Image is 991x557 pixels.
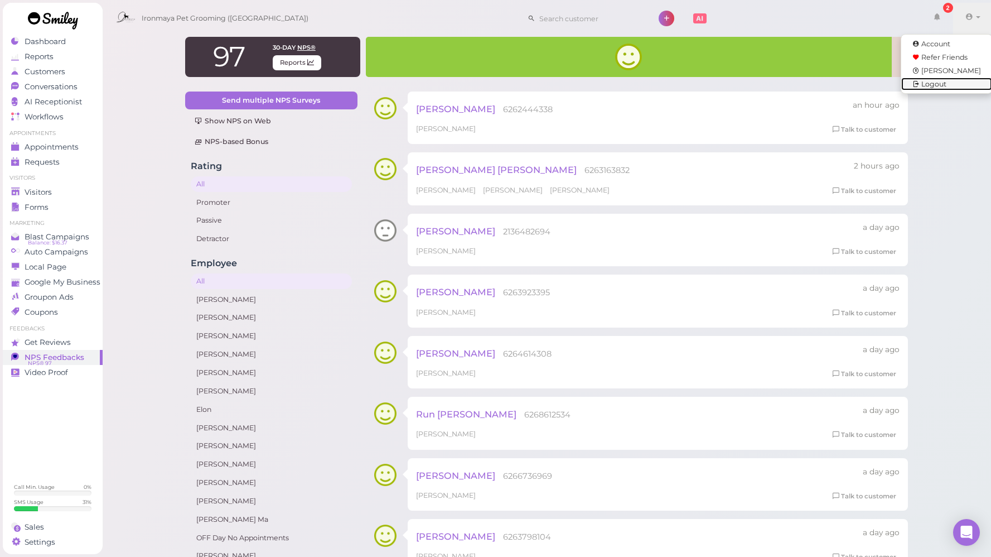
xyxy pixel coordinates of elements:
span: Groupon Ads [25,292,74,302]
span: [PERSON_NAME] [416,348,495,359]
a: Google My Business [3,275,103,290]
a: [PERSON_NAME] [191,347,352,362]
a: [PERSON_NAME] [191,383,352,399]
a: [PERSON_NAME] [191,475,352,491]
span: [PERSON_NAME] [416,186,477,194]
span: Appointments [25,142,79,152]
a: Talk to customer [829,246,900,258]
h4: Rating [191,161,352,171]
a: Conversations [3,79,103,94]
a: Get Reviews [3,335,103,350]
a: [PERSON_NAME] [191,292,352,308]
li: Visitors [3,174,103,182]
span: 6262444338 [503,104,553,114]
span: Local Page [25,262,66,272]
div: 10/08 03:42pm [863,222,900,233]
span: 6268612534 [524,410,571,420]
div: Show NPS on Web [195,116,348,126]
div: 10/09 03:50pm [853,100,900,111]
span: 2136482694 [503,227,550,237]
a: [PERSON_NAME] [191,420,352,436]
span: Ironmaya Pet Grooming ([GEOGRAPHIC_DATA]) [142,3,308,34]
a: [PERSON_NAME] [191,493,352,509]
div: 10/08 02:34pm [863,467,900,478]
span: 30-day [273,44,296,51]
span: Get Reviews [25,338,71,347]
span: NPS Feedbacks [25,353,84,362]
span: [PERSON_NAME] [416,124,476,133]
a: Blast Campaigns Balance: $16.37 [3,229,103,244]
a: Groupon Ads [3,290,103,305]
span: [PERSON_NAME] [416,103,495,114]
div: 2 [943,3,953,13]
a: Local Page [3,260,103,275]
span: 6266736969 [503,471,552,481]
span: [PERSON_NAME] [416,470,495,481]
div: SMS Usage [14,498,43,506]
a: NPS-based Bonus [185,133,357,151]
a: [PERSON_NAME] [191,310,352,325]
a: Talk to customer [829,429,900,441]
h4: Employee [191,258,352,268]
span: Coupons [25,308,58,317]
span: Conversations [25,82,78,92]
span: [PERSON_NAME] [416,225,495,237]
div: 31 % [83,498,91,506]
a: Requests [3,155,103,170]
span: [PERSON_NAME] [416,430,476,438]
a: Workflows [3,109,103,124]
a: [PERSON_NAME] [191,438,352,454]
a: Send multiple NPS Surveys [185,92,357,109]
a: Forms [3,200,103,215]
a: Dashboard [3,34,103,49]
a: Customers [3,64,103,79]
div: NPS-based Bonus [195,137,348,147]
a: All [191,273,352,289]
a: OFF Day No Appointments [191,530,352,546]
a: Talk to customer [829,124,900,136]
a: Appointments [3,140,103,155]
a: Coupons [3,305,103,320]
span: Visitors [25,188,52,197]
span: NPS® 97 [28,359,52,368]
span: Settings [25,537,55,547]
span: Reports [273,55,321,70]
span: [PERSON_NAME] [550,186,610,194]
span: 6264614308 [503,349,552,359]
li: Marketing [3,219,103,227]
a: NPS Feedbacks NPS® 97 [3,350,103,365]
span: 6263923395 [503,287,550,297]
span: Google My Business [25,277,100,287]
span: [PERSON_NAME] [416,308,476,316]
span: Reports [25,52,54,61]
span: Auto Campaigns [25,247,88,257]
a: Auto Campaigns [3,244,103,260]
span: NPS® [297,44,316,51]
a: [PERSON_NAME] [191,457,352,472]
input: Search customer [535,9,644,27]
span: Blast Campaigns [25,232,89,242]
span: Forms [25,203,49,212]
span: AI Receptionist [25,97,82,107]
div: 10/08 03:03pm [863,405,900,416]
span: Refer Friends [921,53,968,61]
span: Dashboard [25,37,66,46]
span: [PERSON_NAME] [416,491,476,500]
div: 10/08 03:12pm [863,283,900,294]
div: Call Min. Usage [14,483,55,491]
a: [PERSON_NAME] [191,328,352,344]
li: Appointments [3,129,103,137]
span: [PERSON_NAME] [416,531,495,542]
a: Visitors [3,185,103,200]
span: 6263163832 [584,165,630,175]
span: [PERSON_NAME] [416,369,476,377]
div: 10/08 03:10pm [863,344,900,356]
a: [PERSON_NAME] Ma [191,512,352,527]
a: [PERSON_NAME] [191,365,352,381]
a: Video Proof [3,365,103,380]
a: Detractor [191,231,352,247]
a: All [191,176,352,192]
a: Show NPS on Web [185,112,357,130]
div: 10/09 03:04pm [854,161,900,172]
div: 10/08 01:25pm [863,527,900,539]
